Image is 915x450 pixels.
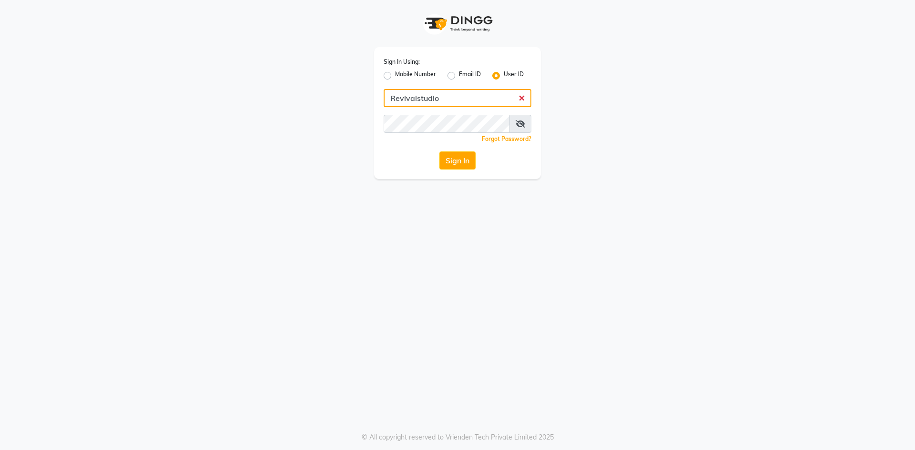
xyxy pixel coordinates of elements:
button: Sign In [439,151,476,170]
img: logo1.svg [419,10,496,38]
label: Email ID [459,70,481,81]
label: User ID [504,70,524,81]
input: Username [384,115,510,133]
label: Sign In Using: [384,58,420,66]
label: Mobile Number [395,70,436,81]
input: Username [384,89,531,107]
a: Forgot Password? [482,135,531,142]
